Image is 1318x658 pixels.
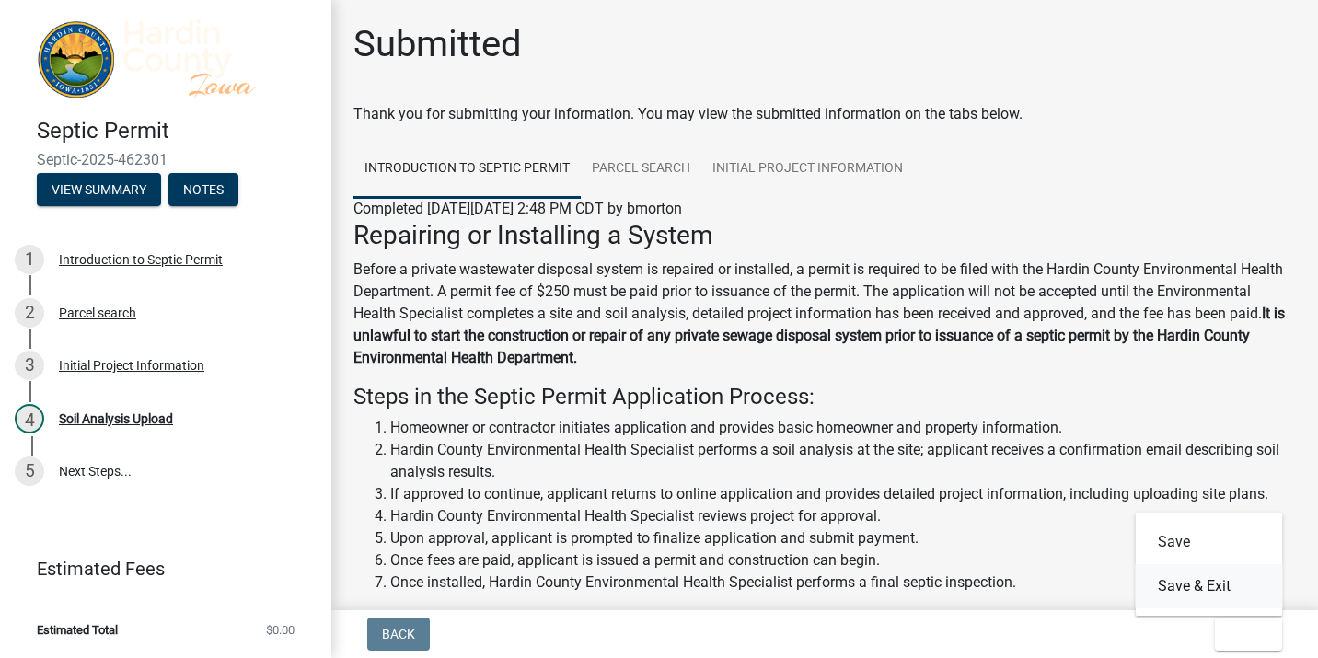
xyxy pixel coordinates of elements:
[701,140,914,199] a: Initial Project Information
[367,618,430,651] button: Back
[353,220,1296,251] h3: ​Repairing or Installing a System
[15,298,44,328] div: 2
[15,456,44,486] div: 5
[37,624,118,636] span: Estimated Total
[15,404,44,433] div: 4
[1136,520,1283,564] button: Save
[59,306,136,319] div: Parcel search
[266,624,295,636] span: $0.00
[390,571,1296,594] li: Once installed, Hardin County Environmental Health Specialist performs a final septic inspection.
[390,439,1296,483] li: Hardin County Environmental Health Specialist performs a soil analysis at the site; applicant rec...
[353,103,1296,125] div: Thank you for submitting your information. You may view the submitted information on the tabs below.
[1230,627,1256,641] span: Exit
[390,505,1296,527] li: Hardin County Environmental Health Specialist reviews project for approval.
[37,184,161,199] wm-modal-confirm: Summary
[390,527,1296,549] li: Upon approval, applicant is prompted to finalize application and submit payment.
[59,253,223,266] div: Introduction to Septic Permit
[37,118,317,144] h4: Septic Permit
[59,412,173,425] div: Soil Analysis Upload
[390,549,1296,571] li: Once fees are paid, applicant is issued a permit and construction can begin.
[353,259,1296,369] p: Before a private wastewater disposal system is repaired or installed, a permit is required to be ...
[390,483,1296,505] li: If approved to continue, applicant returns to online application and provides detailed project in...
[15,351,44,380] div: 3
[353,22,522,66] h1: Submitted
[382,627,415,641] span: Back
[1215,618,1282,651] button: Exit
[1136,513,1283,616] div: Exit
[37,19,302,98] img: Hardin County, Iowa
[581,140,701,199] a: Parcel search
[15,245,44,274] div: 1
[390,417,1296,439] li: Homeowner or contractor initiates application and provides basic homeowner and property information.
[1136,564,1283,608] button: Save & Exit
[168,173,238,206] button: Notes
[37,151,295,168] span: Septic-2025-462301
[353,200,682,217] span: Completed [DATE][DATE] 2:48 PM CDT by bmorton
[353,140,581,199] a: Introduction to Septic Permit
[15,550,302,587] a: Estimated Fees
[168,184,238,199] wm-modal-confirm: Notes
[353,384,1296,410] h4: Steps in the Septic Permit Application Process:
[59,359,204,372] div: Initial Project Information
[37,173,161,206] button: View Summary
[353,305,1285,366] strong: It is unlawful to start the construction or repair of any private sewage disposal system prior to...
